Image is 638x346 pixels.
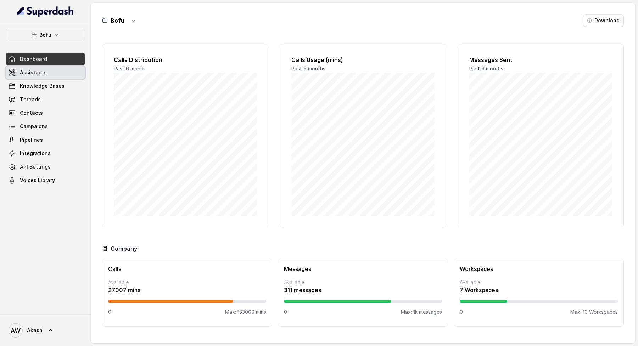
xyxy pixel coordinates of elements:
[291,66,325,72] span: Past 6 months
[111,244,137,253] h3: Company
[20,123,48,130] span: Campaigns
[20,109,43,117] span: Contacts
[284,286,442,294] p: 311 messages
[114,56,257,64] h2: Calls Distribution
[401,308,442,316] p: Max: 1k messages
[6,66,85,79] a: Assistants
[6,93,85,106] a: Threads
[284,308,287,316] p: 0
[20,56,47,63] span: Dashboard
[6,134,85,146] a: Pipelines
[6,107,85,119] a: Contacts
[108,265,266,273] h3: Calls
[6,174,85,187] a: Voices Library
[27,327,43,334] span: Akash
[6,29,85,41] button: Bofu
[20,96,41,103] span: Threads
[460,308,463,316] p: 0
[20,69,47,76] span: Assistants
[39,31,51,39] p: Bofu
[6,80,85,92] a: Knowledge Bases
[460,286,618,294] p: 7 Workspaces
[583,14,624,27] button: Download
[6,147,85,160] a: Integrations
[20,136,43,143] span: Pipelines
[108,279,266,286] p: Available
[114,66,148,72] span: Past 6 months
[291,56,434,64] h2: Calls Usage (mins)
[20,177,55,184] span: Voices Library
[6,321,85,340] a: Akash
[6,160,85,173] a: API Settings
[6,53,85,66] a: Dashboard
[111,16,124,25] h3: Bofu
[460,279,618,286] p: Available
[570,308,618,316] p: Max: 10 Workspaces
[284,279,442,286] p: Available
[460,265,618,273] h3: Workspaces
[284,265,442,273] h3: Messages
[11,327,21,334] text: AW
[20,163,51,170] span: API Settings
[469,66,503,72] span: Past 6 months
[108,308,111,316] p: 0
[108,286,266,294] p: 27007 mins
[20,83,65,90] span: Knowledge Bases
[20,150,51,157] span: Integrations
[469,56,612,64] h2: Messages Sent
[17,6,74,17] img: light.svg
[6,120,85,133] a: Campaigns
[225,308,266,316] p: Max: 133000 mins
